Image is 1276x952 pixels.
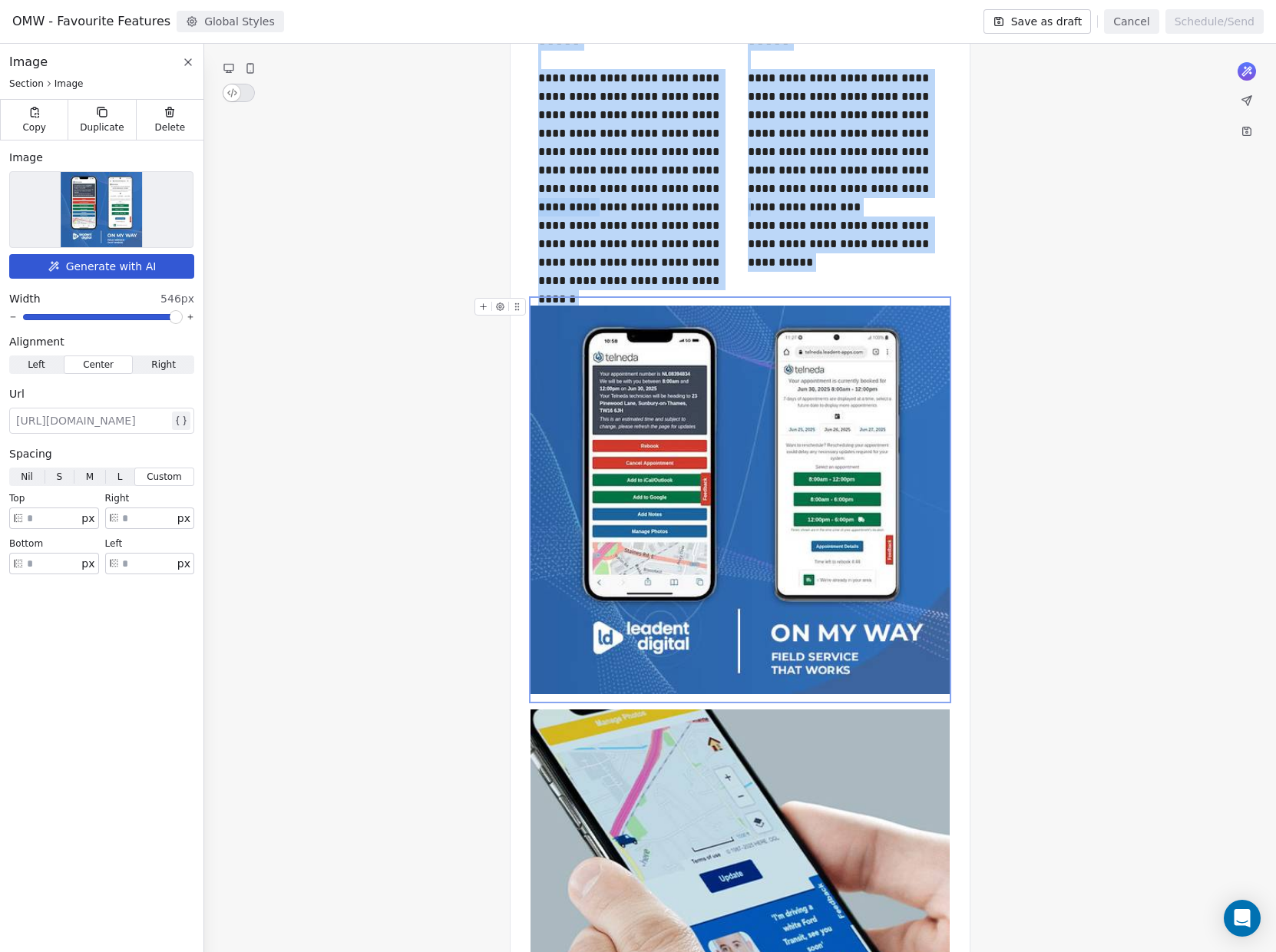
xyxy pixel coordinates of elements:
span: Section [9,78,44,90]
span: px [81,556,94,572]
div: top [9,492,99,504]
span: px [81,511,94,527]
span: Width [9,291,41,306]
span: Duplicate [80,121,124,134]
span: L [117,470,123,484]
div: Open Intercom Messenger [1224,900,1261,937]
span: M [86,470,94,484]
span: Alignment [9,334,64,349]
span: Spacing [9,446,52,461]
span: Url [9,386,25,402]
span: 546px [160,291,194,306]
span: Delete [155,121,186,134]
span: Right [151,358,176,372]
span: Image [9,150,43,165]
span: Nil [21,470,33,484]
span: Copy [22,121,46,134]
div: right [105,492,195,504]
button: Generate with AI [9,254,194,279]
button: Schedule/Send [1165,9,1264,34]
div: bottom [9,537,99,550]
span: S [56,470,62,484]
button: Global Styles [177,11,284,32]
span: Image [55,78,84,90]
span: px [177,511,190,527]
div: left [105,537,195,550]
span: OMW - Favourite Features [12,12,170,31]
span: Left [28,358,45,372]
img: Selected image [61,172,142,247]
span: px [177,556,190,572]
button: Cancel [1104,9,1159,34]
span: Image [9,53,48,71]
button: Save as draft [983,9,1092,34]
